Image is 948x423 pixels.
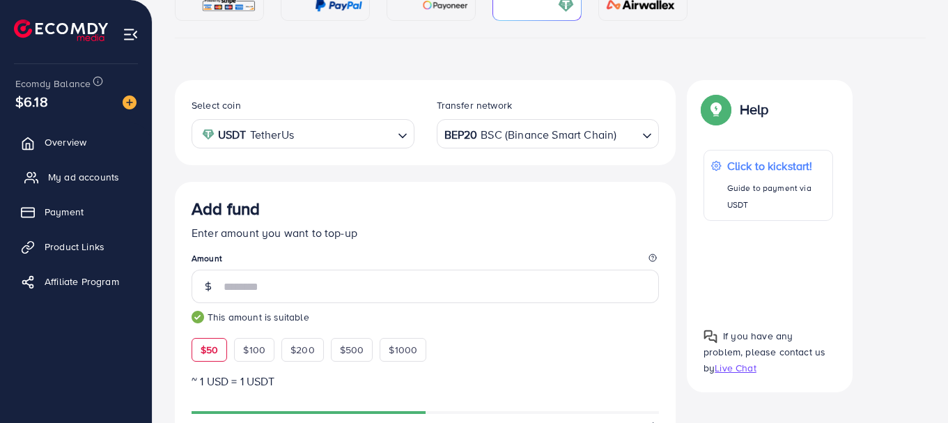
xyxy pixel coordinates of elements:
[192,224,659,241] p: Enter amount you want to top-up
[45,240,104,254] span: Product Links
[192,119,414,148] div: Search for option
[48,170,119,184] span: My ad accounts
[10,128,141,156] a: Overview
[192,373,659,390] p: ~ 1 USD = 1 USDT
[14,20,108,41] img: logo
[704,329,825,375] span: If you have any problem, please contact us by
[15,77,91,91] span: Ecomdy Balance
[201,343,218,357] span: $50
[704,330,717,344] img: Popup guide
[727,157,825,174] p: Click to kickstart!
[250,125,294,145] span: TetherUs
[192,199,260,219] h3: Add fund
[437,119,660,148] div: Search for option
[481,125,616,145] span: BSC (Binance Smart Chain)
[889,360,938,413] iframe: Chat
[123,95,137,109] img: image
[218,125,247,145] strong: USDT
[192,98,241,112] label: Select coin
[437,98,513,112] label: Transfer network
[727,180,825,213] p: Guide to payment via USDT
[298,123,392,145] input: Search for option
[444,125,478,145] strong: BEP20
[704,97,729,122] img: Popup guide
[243,343,265,357] span: $100
[10,163,141,191] a: My ad accounts
[618,123,637,145] input: Search for option
[45,275,119,289] span: Affiliate Program
[340,343,364,357] span: $500
[202,128,215,141] img: coin
[123,26,139,43] img: menu
[45,205,84,219] span: Payment
[15,91,48,111] span: $6.18
[10,268,141,295] a: Affiliate Program
[192,311,204,323] img: guide
[290,343,315,357] span: $200
[10,233,141,261] a: Product Links
[740,101,769,118] p: Help
[10,198,141,226] a: Payment
[389,343,417,357] span: $1000
[715,361,756,375] span: Live Chat
[192,310,659,324] small: This amount is suitable
[192,252,659,270] legend: Amount
[45,135,86,149] span: Overview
